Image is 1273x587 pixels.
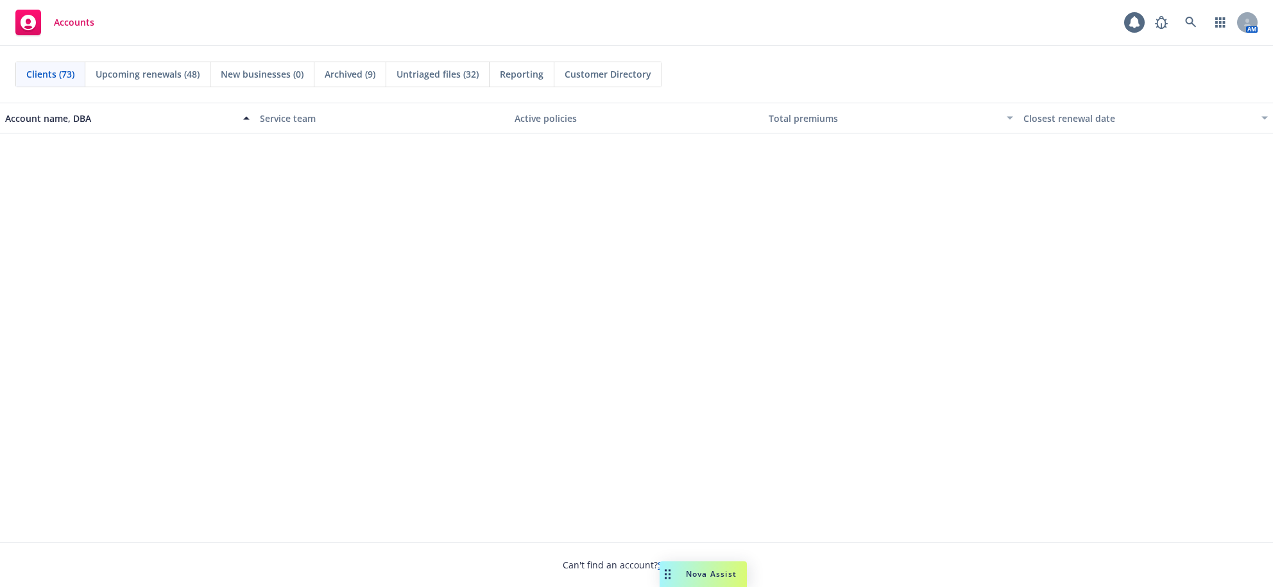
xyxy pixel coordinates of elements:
button: Active policies [509,103,764,133]
a: Switch app [1208,10,1233,35]
span: Nova Assist [686,568,737,579]
span: Upcoming renewals (48) [96,67,200,81]
button: Service team [255,103,509,133]
div: Drag to move [660,561,676,587]
a: Report a Bug [1149,10,1174,35]
div: Closest renewal date [1023,112,1254,125]
button: Total premiums [764,103,1018,133]
span: Customer Directory [565,67,651,81]
span: Archived (9) [325,67,375,81]
div: Service team [260,112,504,125]
span: New businesses (0) [221,67,303,81]
span: Clients (73) [26,67,74,81]
div: Active policies [515,112,759,125]
span: Reporting [500,67,543,81]
span: Accounts [54,17,94,28]
a: Search [1178,10,1204,35]
a: Search for it [658,559,710,571]
button: Closest renewal date [1018,103,1273,133]
span: Can't find an account? [563,558,710,572]
button: Nova Assist [660,561,747,587]
div: Total premiums [769,112,999,125]
span: Untriaged files (32) [397,67,479,81]
div: Account name, DBA [5,112,235,125]
a: Accounts [10,4,99,40]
